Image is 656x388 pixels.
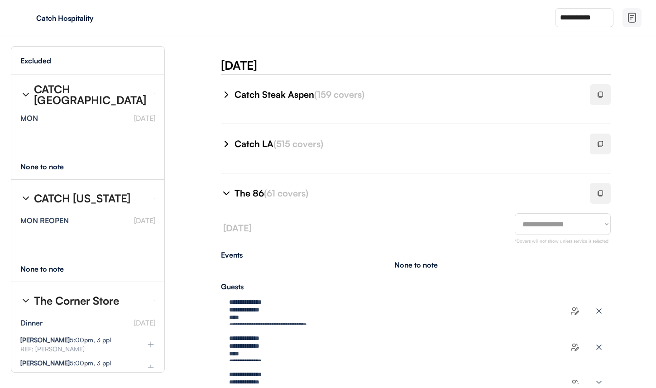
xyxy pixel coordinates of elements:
img: chevron-right%20%281%29.svg [221,89,232,100]
img: file-02.svg [627,12,637,23]
font: [DATE] [134,216,155,225]
img: chevron-right%20%281%29.svg [20,295,31,306]
div: None to note [394,261,438,268]
div: Catch Steak Aspen [235,88,579,101]
img: x-close%20%283%29.svg [594,379,603,388]
div: Events [221,251,611,259]
font: *Covers will not show unless service is selected [515,238,608,244]
div: CATCH [US_STATE] [34,193,130,204]
div: Catch Hospitality [36,14,150,22]
img: x-close%20%283%29.svg [594,343,603,352]
div: Catch LA [235,138,579,150]
strong: [PERSON_NAME] [20,359,70,367]
font: (515 covers) [273,138,323,149]
img: chevron-right%20%281%29.svg [221,188,232,199]
div: None to note [20,265,81,273]
div: MON [20,115,38,122]
div: The 86 [235,187,579,200]
font: (61 covers) [264,187,308,199]
font: (159 covers) [314,89,364,100]
img: chevron-right%20%281%29.svg [221,139,232,149]
div: 5:00pm, 3 ppl [20,337,111,343]
div: [DATE] [221,57,656,73]
font: [DATE] [134,114,155,123]
font: [DATE] [223,222,252,234]
img: plus%20%281%29.svg [146,363,155,372]
strong: [PERSON_NAME] [20,336,70,344]
img: chevron-right%20%281%29.svg [20,89,31,100]
img: users-edit.svg [570,379,579,388]
div: MON REOPEN [20,217,69,224]
div: Guests [221,283,611,290]
div: 5:00pm, 3 ppl [20,360,111,366]
img: plus%20%281%29.svg [146,340,155,349]
div: Excluded [20,57,51,64]
div: REF: [PERSON_NAME] [20,346,132,352]
img: users-edit.svg [570,307,579,316]
div: CATCH [GEOGRAPHIC_DATA] [34,84,147,105]
div: The Corner Store [34,295,119,306]
div: None to note [20,163,81,170]
img: users-edit.svg [570,343,579,352]
img: chevron-right%20%281%29.svg [20,193,31,204]
font: [DATE] [134,318,155,327]
img: x-close%20%283%29.svg [594,307,603,316]
div: Dinner [20,319,43,326]
img: yH5BAEAAAAALAAAAAABAAEAAAIBRAA7 [18,10,33,25]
